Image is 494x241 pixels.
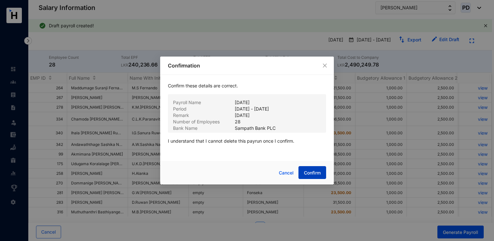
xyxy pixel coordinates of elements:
[168,62,326,69] p: Confirmation
[235,125,276,131] p: Sampath Bank PLC
[168,133,326,149] p: I understand that I cannot delete this payrun once I confirm.
[298,166,326,179] button: Confirm
[279,169,294,176] span: Cancel
[168,83,326,94] p: Confirm these details are correct.
[274,166,298,179] button: Cancel
[304,170,321,176] span: Confirm
[322,63,327,68] span: close
[235,112,250,119] p: [DATE]
[321,62,328,69] button: Close
[173,119,235,125] p: Number of Employees
[235,119,241,125] p: 28
[235,99,250,106] p: [DATE]
[173,112,235,119] p: Remark
[173,125,235,131] p: Bank Name
[173,99,235,106] p: Payroll Name
[173,106,235,112] p: Period
[235,106,269,112] p: [DATE] - [DATE]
